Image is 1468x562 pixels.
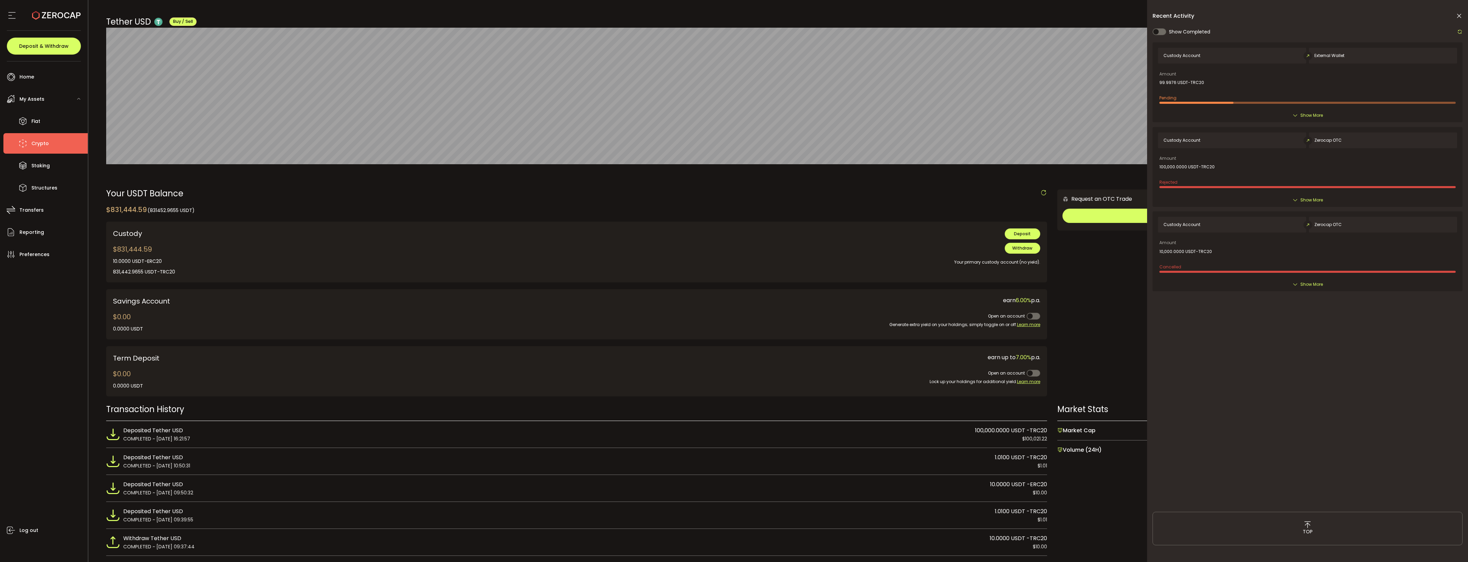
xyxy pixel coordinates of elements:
[123,534,181,543] span: Withdraw Tether USD
[123,435,190,442] span: COMPLETED ~ [DATE] 16:21:57
[113,244,175,276] div: $831,444.59
[113,325,143,333] div: 0.0000 USDT
[1163,138,1200,143] span: Custody Account
[1017,379,1040,384] span: Learn more
[1057,403,1450,415] div: Market Stats
[123,507,183,516] span: Deposited Tether USD
[1159,179,1177,185] span: Rejected
[990,480,1047,489] span: 10.0000 USDT -ERC20
[113,296,571,306] div: Savings Account
[494,254,1040,266] div: Your primary custody account (no yield).
[113,369,143,390] div: $0.00
[1300,112,1323,119] span: Show More
[31,183,57,193] span: Structures
[1022,435,1047,442] span: $100,021.22
[1159,264,1181,270] span: Cancelled
[113,382,143,390] div: 0.0000 USDT
[1003,296,1040,304] span: earn p.a.
[1057,195,1132,203] div: Request an OTC Trade
[169,17,197,26] button: Buy / Sell
[1014,231,1031,237] span: Deposit
[123,516,193,523] span: COMPLETED ~ [DATE] 09:39:55
[995,453,1047,462] span: 1.0100 USDT -TRC20
[19,227,44,237] span: Reporting
[113,268,175,276] div: 831,442.9655 USDT-TRC20
[1033,543,1047,550] span: $10.00
[1062,209,1445,223] button: Trade OTC
[995,507,1047,516] span: 1.0100 USDT -TRC20
[31,116,40,126] span: Fiat
[1038,516,1047,523] span: $1.01
[19,44,69,48] span: Deposit & Withdraw
[19,525,38,535] span: Log out
[1303,528,1313,535] span: TOP
[147,207,195,214] span: (831452.9655 USDT)
[1300,197,1323,203] span: Show More
[1169,28,1210,36] span: Show Completed
[1057,426,1096,435] span: Market Cap
[988,353,1040,361] span: earn up to p.a.
[1033,489,1047,496] span: $10.00
[1016,296,1031,304] span: 6.00%
[123,462,190,469] span: COMPLETED ~ [DATE] 10:50:31
[1005,228,1040,239] button: Deposit
[1314,138,1342,143] span: Zerocap OTC
[106,16,197,28] div: Tether USD
[113,312,143,333] div: $0.00
[123,453,183,462] span: Deposited Tether USD
[1159,241,1176,245] span: Amount
[1159,156,1176,160] span: Amount
[106,189,1047,198] div: Your USDT Balance
[1012,245,1032,251] span: Withdraw
[988,313,1025,319] span: Open an account
[1314,53,1344,58] span: External Wallet
[113,258,175,265] div: 10.0000 USDT-ERC20
[1159,80,1204,85] span: 99.9976 USDT-TRC20
[1300,281,1323,288] span: Show More
[31,161,50,171] span: Staking
[123,426,183,435] span: Deposited Tether USD
[1159,95,1176,101] span: Pending
[1159,165,1215,169] span: 100,000.0000 USDT-TRC20
[106,403,1047,415] div: Transaction History
[1057,446,1102,454] span: Volume (24H)
[975,426,1047,435] span: 100,000.0000 USDT -TRC20
[1016,353,1031,361] span: 7.00%
[582,321,1040,328] div: Generate extra yield on your holdings; simply toggle on or off.
[1153,13,1194,19] span: Recent Activity
[123,489,193,496] span: COMPLETED ~ [DATE] 09:50:32
[990,534,1047,543] span: 10.0000 USDT -TRC20
[1159,249,1212,254] span: 10,000.0000 USDT-TRC20
[1017,322,1040,327] span: Learn more
[19,94,44,104] span: My Assets
[19,205,44,215] span: Transfers
[1062,196,1069,202] img: 6nGpN7MZ9FLuBP83NiajKbTRY4UzlzQtBKtCrLLspmCkSvCZHBKvY3NxgQaT5JnOQREvtQ257bXeeSTueZfAPizblJ+Fe8JwA...
[1315,287,1468,562] iframe: Chat Widget
[988,370,1025,376] span: Open an account
[113,353,484,363] div: Term Deposit
[123,480,183,489] span: Deposited Tether USD
[7,38,81,55] button: Deposit & Withdraw
[123,543,195,550] span: COMPLETED ~ [DATE] 09:37:44
[19,72,34,82] span: Home
[1038,462,1047,469] span: $1.01
[1159,72,1176,76] span: Amount
[173,18,193,24] span: Buy / Sell
[494,378,1040,385] div: Lock up your holdings for additional yield.
[113,228,484,239] div: Custody
[31,139,49,149] span: Crypto
[1163,222,1200,227] span: Custody Account
[1314,222,1342,227] span: Zerocap OTC
[1005,243,1040,254] button: Withdraw
[19,250,50,259] span: Preferences
[1163,53,1200,58] span: Custody Account
[106,205,195,215] div: $831,444.59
